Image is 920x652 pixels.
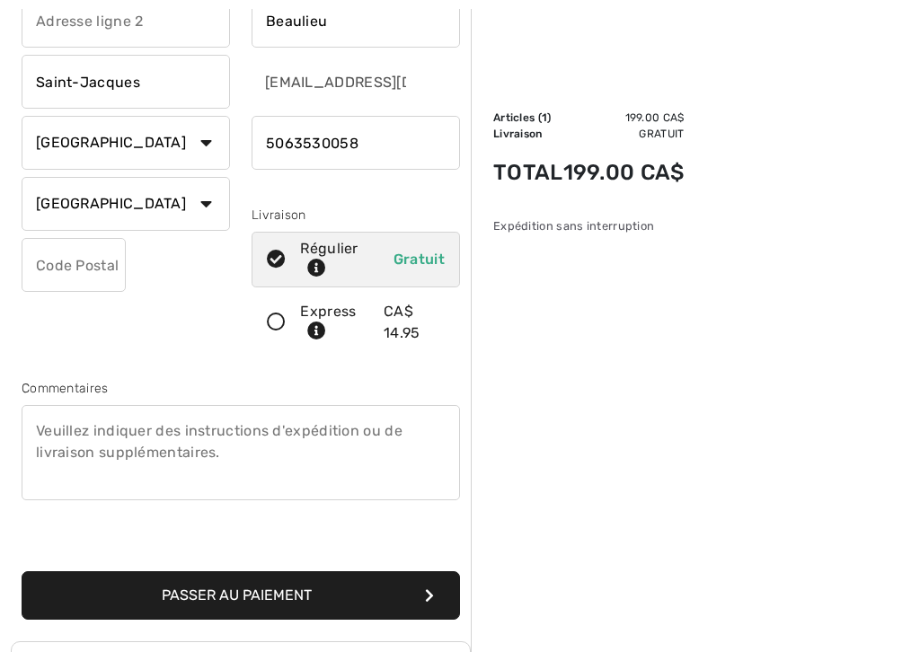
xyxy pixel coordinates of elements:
input: Code Postal [22,238,126,292]
td: Gratuit [563,126,685,142]
input: Ville [22,55,230,109]
div: CA$ 14.95 [384,301,445,344]
div: Express [300,301,372,344]
div: Livraison [252,206,460,225]
span: Gratuit [394,251,445,268]
input: Courriel [252,55,408,109]
input: Téléphone portable [252,116,460,170]
td: 199.00 CA$ [563,110,685,126]
td: Articles ( ) [493,110,563,126]
td: Livraison [493,126,563,142]
span: 1 [542,111,547,124]
button: Passer au paiement [22,571,460,620]
td: 199.00 CA$ [563,142,685,203]
td: Total [493,142,563,203]
div: Expédition sans interruption [493,217,685,234]
div: Régulier [300,238,382,281]
div: Commentaires [22,379,460,398]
